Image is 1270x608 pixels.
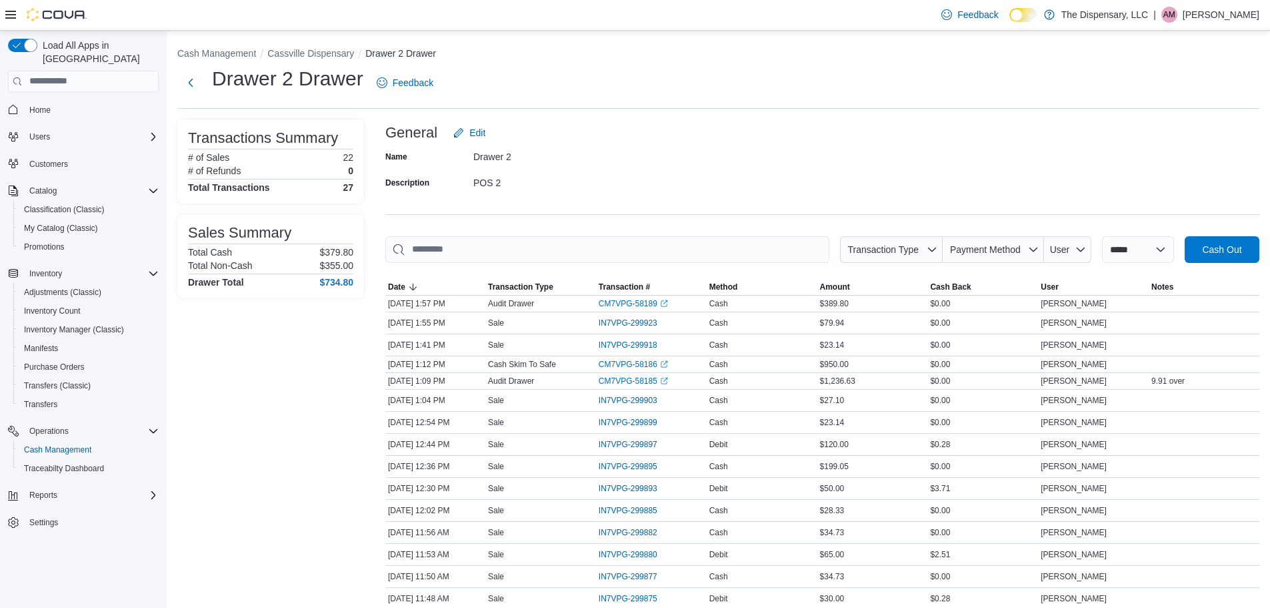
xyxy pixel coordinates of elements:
[29,426,69,436] span: Operations
[267,48,354,59] button: Cassville Dispensary
[448,119,491,146] button: Edit
[1185,236,1259,263] button: Cash Out
[385,481,485,497] div: [DATE] 12:30 PM
[709,340,728,350] span: Cash
[24,101,159,118] span: Home
[709,298,728,309] span: Cash
[177,47,1259,63] nav: An example of EuiBreadcrumbs
[24,423,159,439] span: Operations
[820,571,845,582] span: $34.73
[1044,236,1091,263] button: User
[19,359,90,375] a: Purchase Orders
[19,442,159,458] span: Cash Management
[820,376,855,386] span: $1,236.63
[599,417,657,428] span: IN7VPG-299899
[488,505,504,516] p: Sale
[3,100,164,119] button: Home
[599,547,671,563] button: IN7VPG-299880
[385,315,485,331] div: [DATE] 1:55 PM
[13,339,164,358] button: Manifests
[927,337,1038,353] div: $0.00
[709,376,728,386] span: Cash
[488,461,504,472] p: Sale
[1061,7,1148,23] p: The Dispensary, LLC
[393,76,433,89] span: Feedback
[599,282,650,292] span: Transaction #
[177,48,256,59] button: Cash Management
[385,591,485,607] div: [DATE] 11:48 AM
[488,571,504,582] p: Sale
[24,242,65,252] span: Promotions
[599,395,657,406] span: IN7VPG-299903
[3,486,164,505] button: Reports
[1041,571,1107,582] span: [PERSON_NAME]
[24,266,67,282] button: Inventory
[385,236,829,263] input: This is a search bar. As you type, the results lower in the page will automatically filter.
[19,378,96,394] a: Transfers (Classic)
[927,591,1038,607] div: $0.28
[19,378,159,394] span: Transfers (Classic)
[24,324,124,335] span: Inventory Manager (Classic)
[385,356,485,372] div: [DATE] 1:12 PM
[1009,8,1037,22] input: Dark Mode
[188,260,253,271] h6: Total Non-Cash
[709,483,728,494] span: Debit
[1041,483,1107,494] span: [PERSON_NAME]
[936,1,1003,28] a: Feedback
[188,152,229,163] h6: # of Sales
[599,525,671,541] button: IN7VPG-299882
[709,505,728,516] span: Cash
[1183,7,1259,23] p: [PERSON_NAME]
[927,373,1038,389] div: $0.00
[847,244,919,255] span: Transaction Type
[709,417,728,428] span: Cash
[1149,279,1259,295] button: Notes
[927,436,1038,452] div: $0.28
[927,459,1038,475] div: $0.00
[385,459,485,475] div: [DATE] 12:36 PM
[599,340,657,350] span: IN7VPG-299918
[24,444,91,455] span: Cash Management
[488,318,504,328] p: Sale
[488,527,504,538] p: Sale
[24,287,101,298] span: Adjustments (Classic)
[3,264,164,283] button: Inventory
[19,303,159,319] span: Inventory Count
[488,395,504,406] p: Sale
[348,166,353,176] p: 0
[188,277,244,288] h4: Drawer Total
[1041,461,1107,472] span: [PERSON_NAME]
[1041,376,1107,386] span: [PERSON_NAME]
[599,414,671,430] button: IN7VPG-299899
[1041,282,1059,292] span: User
[385,296,485,312] div: [DATE] 1:57 PM
[385,151,407,162] label: Name
[488,340,504,350] p: Sale
[1041,593,1107,604] span: [PERSON_NAME]
[599,571,657,582] span: IN7VPG-299877
[388,282,405,292] span: Date
[660,377,668,385] svg: External link
[19,396,159,412] span: Transfers
[488,483,504,494] p: Sale
[1151,282,1173,292] span: Notes
[1161,7,1177,23] div: Alisha Madison
[13,302,164,320] button: Inventory Count
[29,268,62,279] span: Inventory
[188,130,338,146] h3: Transactions Summary
[599,461,657,472] span: IN7VPG-299895
[927,481,1038,497] div: $3.71
[319,260,353,271] p: $355.00
[1163,7,1175,23] span: AM
[212,65,363,92] h1: Drawer 2 Drawer
[1041,318,1107,328] span: [PERSON_NAME]
[488,282,553,292] span: Transaction Type
[599,459,671,475] button: IN7VPG-299895
[19,322,159,338] span: Inventory Manager (Classic)
[820,461,849,472] span: $199.05
[13,320,164,339] button: Inventory Manager (Classic)
[13,395,164,414] button: Transfers
[488,417,504,428] p: Sale
[709,461,728,472] span: Cash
